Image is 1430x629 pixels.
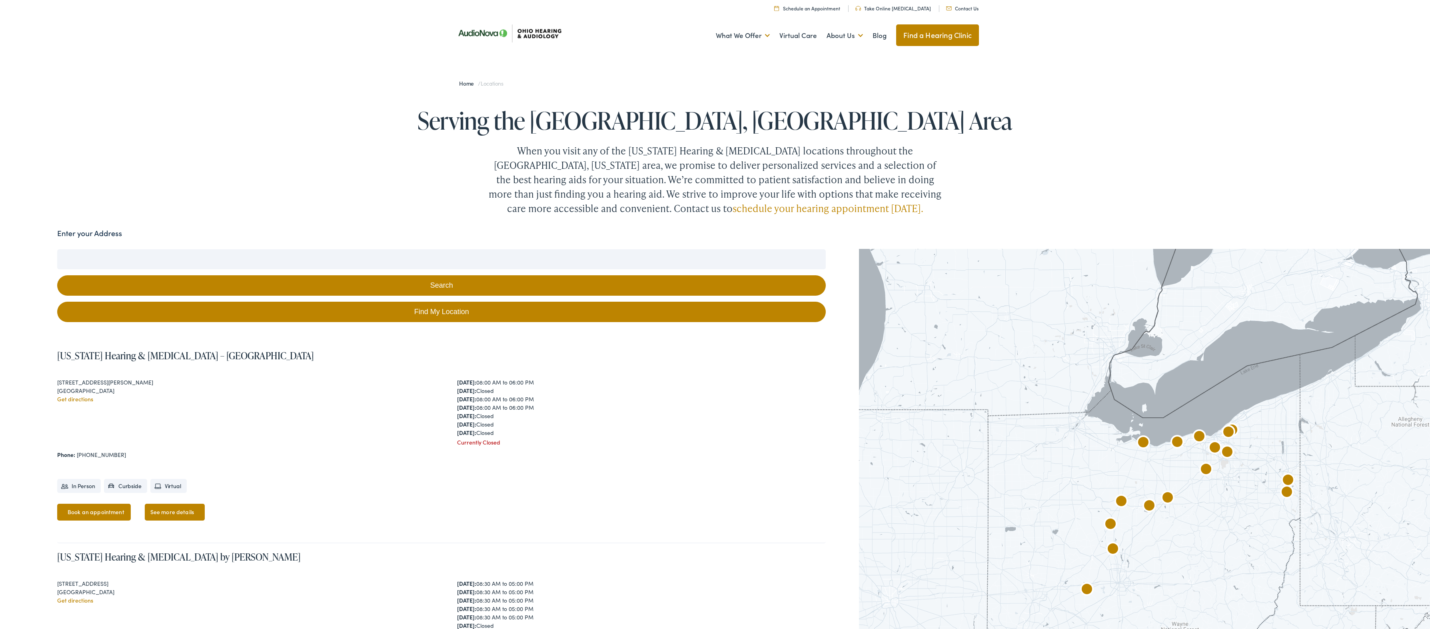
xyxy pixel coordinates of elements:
[57,275,826,296] button: Search
[57,579,426,588] div: [STREET_ADDRESS]
[946,5,979,12] a: Contact Us
[1108,489,1134,515] div: Ohio Hearing & Audiology by AudioNova
[1202,436,1228,461] div: AudioNova
[457,438,826,447] div: Currently Closed
[1193,457,1219,483] div: AudioNova
[457,378,826,437] div: 08:00 AM to 06:00 PM Closed 08:00 AM to 06:00 PM 08:00 AM to 06:00 PM Closed Closed Closed
[457,579,476,587] strong: [DATE]:
[827,21,863,50] a: About Us
[77,451,126,459] a: [PHONE_NUMBER]
[487,144,943,216] div: When you visit any of the [US_STATE] Hearing & [MEDICAL_DATA] locations throughout the [GEOGRAPHI...
[1214,440,1240,466] div: AudioNova
[873,21,887,50] a: Blog
[481,79,503,87] span: Locations
[1219,418,1245,444] div: Ohio Hearing &#038; Audiology by AudioNova
[1155,486,1180,511] div: Ohio Hearing &#038; Audiology by AudioNova
[779,21,817,50] a: Virtual Care
[57,596,93,604] a: Get directions
[104,479,147,493] li: Curbside
[1164,430,1190,456] div: Ohio Hearing &#038; Audiology &#8211; Amherst
[57,378,426,387] div: [STREET_ADDRESS][PERSON_NAME]
[1098,512,1123,538] div: AudioNova
[716,21,770,50] a: What We Offer
[57,588,426,596] div: [GEOGRAPHIC_DATA]
[457,395,476,403] strong: [DATE]:
[457,429,476,437] strong: [DATE]:
[57,249,826,269] input: Enter your address or zip code
[733,202,923,215] a: schedule your hearing appointment [DATE].
[1274,480,1300,506] div: AudioNova
[855,6,861,11] img: Headphones icone to schedule online hearing test in Cincinnati, OH
[459,79,503,87] span: /
[855,5,931,12] a: Take Online [MEDICAL_DATA]
[57,550,301,563] a: [US_STATE] Hearing & [MEDICAL_DATA] by [PERSON_NAME]
[457,403,476,411] strong: [DATE]:
[57,451,75,459] strong: Phone:
[1130,431,1156,456] div: AudioNova
[946,6,952,10] img: Mail icon representing email contact with Ohio Hearing in Cincinnati, OH
[1074,577,1100,603] div: AudioNova
[1186,425,1212,450] div: AudioNova
[457,412,476,420] strong: [DATE]:
[457,378,476,386] strong: [DATE]:
[1216,420,1241,446] div: AudioNova
[57,349,314,362] a: [US_STATE] Hearing & [MEDICAL_DATA] – [GEOGRAPHIC_DATA]
[57,504,131,521] a: Book an appointment
[1100,537,1126,563] div: AudioNova
[57,395,93,403] a: Get directions
[457,605,476,613] strong: [DATE]:
[459,79,478,87] a: Home
[57,479,101,493] li: In Person
[457,596,476,604] strong: [DATE]:
[1275,468,1301,494] div: AudioNova
[896,24,979,46] a: Find a Hearing Clinic
[57,228,122,239] label: Enter your Address
[1136,494,1162,519] div: AudioNova
[150,479,187,493] li: Virtual
[457,387,476,395] strong: [DATE]:
[57,107,1373,134] h1: Serving the [GEOGRAPHIC_DATA], [GEOGRAPHIC_DATA] Area
[457,613,476,621] strong: [DATE]:
[145,504,205,521] a: See more details
[774,6,779,11] img: Calendar Icon to schedule a hearing appointment in Cincinnati, OH
[57,302,826,322] a: Find My Location
[457,588,476,596] strong: [DATE]:
[774,5,840,12] a: Schedule an Appointment
[457,420,476,428] strong: [DATE]:
[57,387,426,395] div: [GEOGRAPHIC_DATA]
